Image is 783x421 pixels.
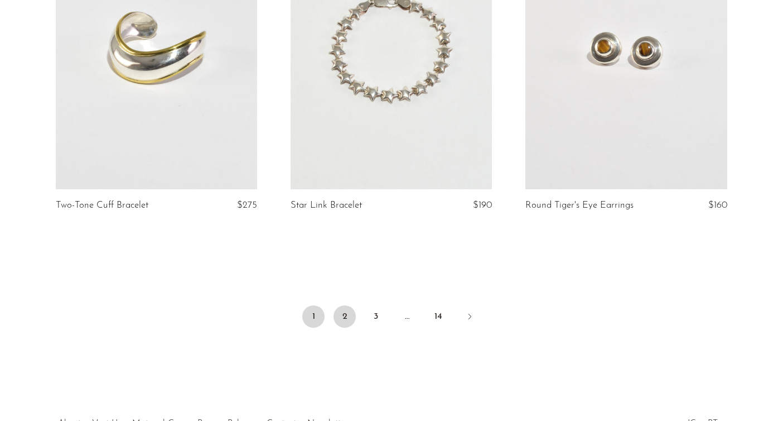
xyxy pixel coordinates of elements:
[525,200,634,210] a: Round Tiger's Eye Earrings
[333,305,356,328] a: 2
[396,305,418,328] span: …
[427,305,449,328] a: 14
[473,200,492,210] span: $190
[365,305,387,328] a: 3
[56,200,148,210] a: Two-Tone Cuff Bracelet
[302,305,325,328] span: 1
[458,305,481,330] a: Next
[237,200,257,210] span: $275
[291,200,362,210] a: Star Link Bracelet
[708,200,727,210] span: $160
